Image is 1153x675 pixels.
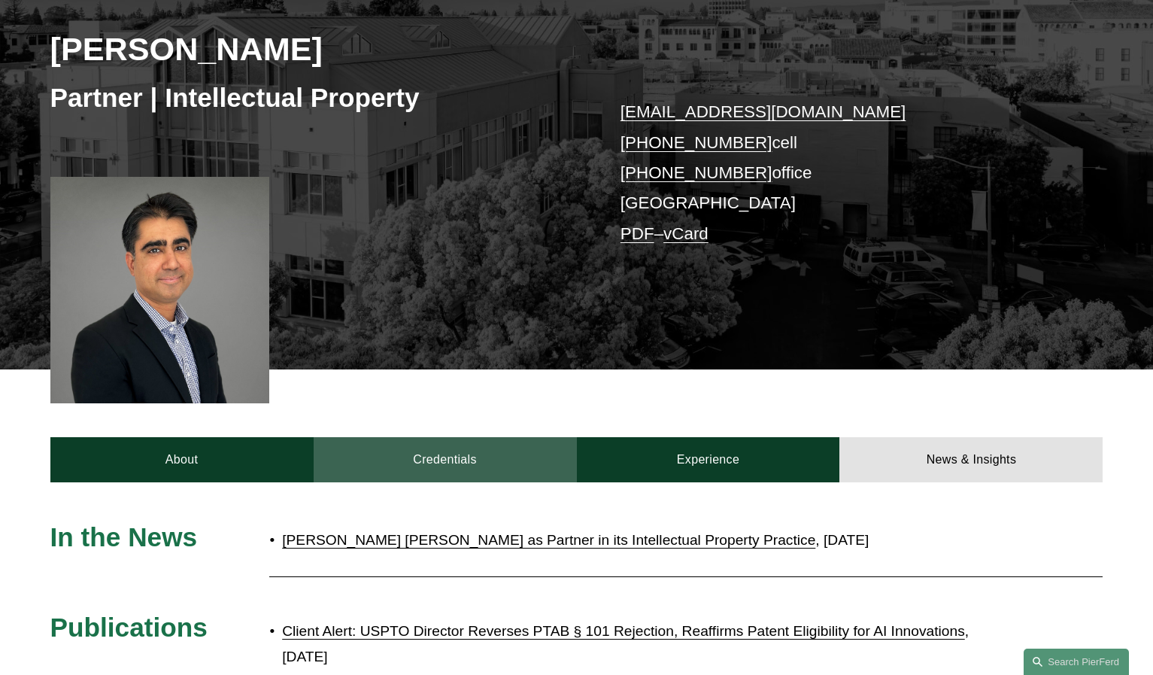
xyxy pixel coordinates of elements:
a: [PHONE_NUMBER] [620,133,772,152]
a: [EMAIL_ADDRESS][DOMAIN_NAME] [620,102,906,121]
a: Client Alert: USPTO Director Reverses PTAB § 101 Rejection, Reaffirms Patent Eligibility for AI I... [282,623,965,639]
a: Credentials [314,437,577,482]
h3: Partner | Intellectual Property [50,81,577,114]
h2: [PERSON_NAME] [50,29,577,68]
span: In the News [50,522,198,552]
a: [PHONE_NUMBER] [620,163,772,182]
a: [PERSON_NAME] [PERSON_NAME] as Partner in its Intellectual Property Practice [282,532,815,548]
a: vCard [663,224,708,243]
span: Publications [50,613,208,642]
a: Experience [577,437,840,482]
p: cell office [GEOGRAPHIC_DATA] – [620,97,1059,249]
p: , [DATE] [282,528,971,554]
a: PDF [620,224,654,243]
a: News & Insights [839,437,1103,482]
a: About [50,437,314,482]
p: , [DATE] [282,619,971,670]
a: Search this site [1024,649,1129,675]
